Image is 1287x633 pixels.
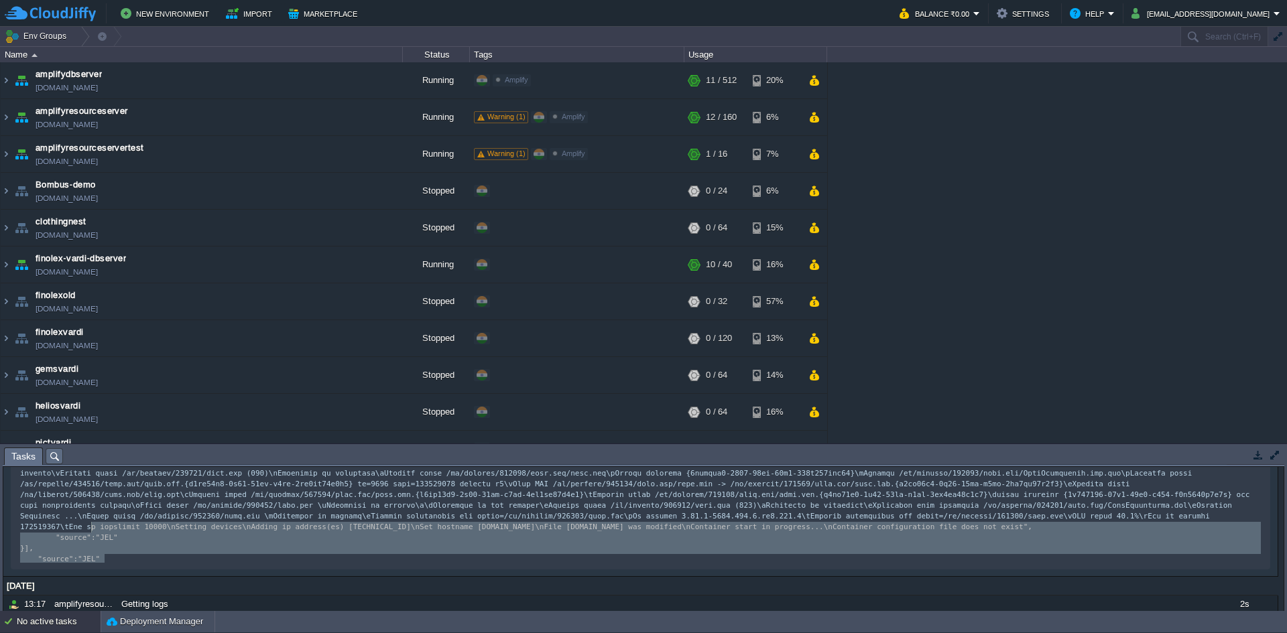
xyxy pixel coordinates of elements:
a: pictvardi [36,436,71,449]
div: 16% [753,394,796,430]
div: 0 / 64 [706,431,727,467]
a: [DOMAIN_NAME] [36,192,98,205]
div: Running [403,247,470,283]
img: AMDAwAAAACH5BAEAAAAALAAAAAABAAEAAAICRAEAOw== [1,357,11,393]
div: Tags [471,47,684,62]
a: Bombus-demo [36,178,96,192]
span: Amplify [505,76,528,84]
a: [DOMAIN_NAME] [36,413,98,426]
img: AMDAwAAAACH5BAEAAAAALAAAAAABAAEAAAICRAEAOw== [1,62,11,98]
a: [DOMAIN_NAME] [36,155,98,168]
div: Stopped [403,283,470,320]
img: AMDAwAAAACH5BAEAAAAALAAAAAABAAEAAAICRAEAOw== [12,62,31,98]
div: [DATE] [3,577,1278,595]
img: AMDAwAAAACH5BAEAAAAALAAAAAABAAEAAAICRAEAOw== [1,247,11,283]
a: gemsvardi [36,362,78,376]
img: AMDAwAAAACH5BAEAAAAALAAAAAABAAEAAAICRAEAOw== [1,173,11,209]
div: 0 / 24 [706,173,727,209]
div: 6% [753,173,796,209]
div: 6% [753,99,796,135]
a: [DOMAIN_NAME] [36,228,98,242]
img: AMDAwAAAACH5BAEAAAAALAAAAAABAAEAAAICRAEAOw== [1,394,11,430]
button: Deployment Manager [107,615,203,628]
button: Settings [997,5,1053,21]
a: amplifydbserver [36,68,102,81]
span: Amplify [562,149,585,157]
div: 0 / 120 [706,320,732,356]
a: amplifyresourceservertest [36,141,144,155]
div: 12 / 160 [706,99,737,135]
div: 0 / 32 [706,283,727,320]
a: [DOMAIN_NAME] [36,118,98,131]
div: 14% [753,357,796,393]
button: New Environment [121,5,213,21]
span: [DOMAIN_NAME] [36,81,98,94]
button: Balance ₹0.00 [900,5,973,21]
button: Import [226,5,276,21]
div: Usage [685,47,826,62]
img: AMDAwAAAACH5BAEAAAAALAAAAAABAAEAAAICRAEAOw== [1,210,11,246]
span: Warning (1) [487,113,526,121]
img: AMDAwAAAACH5BAEAAAAALAAAAAABAAEAAAICRAEAOw== [12,357,31,393]
a: [DOMAIN_NAME] [36,376,98,389]
img: AMDAwAAAACH5BAEAAAAALAAAAAABAAEAAAICRAEAOw== [1,136,11,172]
div: No active tasks [17,611,101,632]
div: Running [403,136,470,172]
div: Stopped [403,320,470,356]
span: "source" [38,555,74,563]
span: "Lorem ipsumd 'sit ametco adipis', elit sedd: 2, eiusm tempori: Utlabore etdolo. Magnaali eni adm... [20,416,1263,532]
span: Getting logs [121,598,168,610]
div: 27% [753,431,796,467]
div: Stopped [403,173,470,209]
div: 2s [1211,595,1277,613]
a: clothingnest [36,215,86,228]
span: "source" [56,533,91,542]
img: AMDAwAAAACH5BAEAAAAALAAAAAABAAEAAAICRAEAOw== [12,394,31,430]
div: 0 / 64 [706,357,727,393]
button: Env Groups [5,27,71,46]
div: Stopped [403,394,470,430]
div: Status [404,47,469,62]
span: , [1028,522,1032,531]
img: AMDAwAAAACH5BAEAAAAALAAAAAABAAEAAAICRAEAOw== [12,99,31,135]
div: 13:17 [24,595,50,613]
div: 11 / 512 [706,62,737,98]
div: 0 / 64 [706,210,727,246]
div: 15% [753,210,796,246]
img: AMDAwAAAACH5BAEAAAAALAAAAAABAAEAAAICRAEAOw== [12,247,31,283]
img: AMDAwAAAACH5BAEAAAAALAAAAAABAAEAAAICRAEAOw== [1,320,11,356]
button: Marketplace [288,5,361,21]
button: Help [1070,5,1108,21]
span: Warning (1) [487,149,526,157]
a: amplifyresourceserver [36,104,128,118]
span: Amplify [562,113,585,121]
div: 57% [753,283,796,320]
img: AMDAwAAAACH5BAEAAAAALAAAAAABAAEAAAICRAEAOw== [12,320,31,356]
img: AMDAwAAAACH5BAEAAAAALAAAAAABAAEAAAICRAEAOw== [1,431,11,467]
div: Stopped [403,431,470,467]
div: 10 / 40 [706,247,732,283]
div: Running [403,99,470,135]
span: "JEL" [96,533,118,542]
span: p iopslimit 10000\nSetting devices\nAdding ip address(es) [TECHNICAL_ID]\nSet hostname [DOMAIN_NA... [91,522,1028,531]
div: 1 / 16 [706,136,727,172]
span: : [91,533,96,542]
img: AMDAwAAAACH5BAEAAAAALAAAAAABAAEAAAICRAEAOw== [32,54,38,57]
button: [EMAIL_ADDRESS][DOMAIN_NAME] [1131,5,1274,21]
a: finolex-vardi-dbserver [36,252,126,265]
a: heliosvardi [36,399,80,413]
a: finolexvardi [36,326,84,339]
span: : [73,555,78,563]
a: [DOMAIN_NAME] [36,265,98,279]
img: AMDAwAAAACH5BAEAAAAALAAAAAABAAEAAAICRAEAOw== [12,431,31,467]
span: Tasks [11,448,36,465]
span: "JEL" [78,555,100,563]
div: Name [1,47,402,62]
